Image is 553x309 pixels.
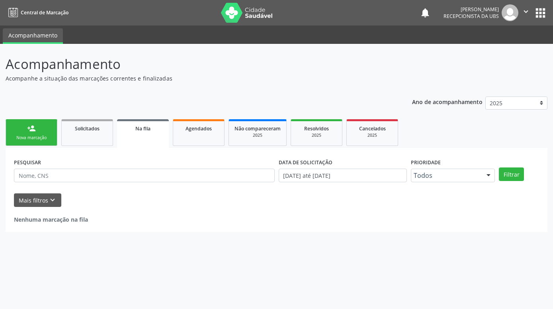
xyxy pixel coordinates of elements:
span: Agendados [186,125,212,132]
input: Nome, CNS [14,169,275,182]
input: Selecione um intervalo [279,169,407,182]
p: Ano de acompanhamento [412,96,483,106]
a: Central de Marcação [6,6,68,19]
span: Na fila [135,125,150,132]
button:  [518,4,533,21]
i: keyboard_arrow_down [48,196,57,205]
label: PESQUISAR [14,156,41,169]
img: img [502,4,518,21]
button: Filtrar [499,167,524,181]
strong: Nenhuma marcação na fila [14,216,88,223]
p: Acompanhe a situação das marcações correntes e finalizadas [6,74,385,83]
span: Todos [414,171,479,179]
p: Acompanhamento [6,54,385,74]
span: Resolvidos [304,125,329,132]
a: Acompanhamento [3,28,63,44]
label: DATA DE SOLICITAÇÃO [279,156,332,169]
span: Solicitados [75,125,100,132]
i:  [522,7,530,16]
span: Central de Marcação [21,9,68,16]
span: Não compareceram [234,125,281,132]
button: Mais filtroskeyboard_arrow_down [14,193,61,207]
button: notifications [420,7,431,18]
div: Nova marcação [12,135,51,141]
span: Cancelados [359,125,386,132]
button: apps [533,6,547,20]
div: 2025 [234,132,281,138]
div: person_add [27,124,36,133]
div: 2025 [352,132,392,138]
span: Recepcionista da UBS [444,13,499,20]
label: Prioridade [411,156,441,169]
div: [PERSON_NAME] [444,6,499,13]
div: 2025 [297,132,336,138]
